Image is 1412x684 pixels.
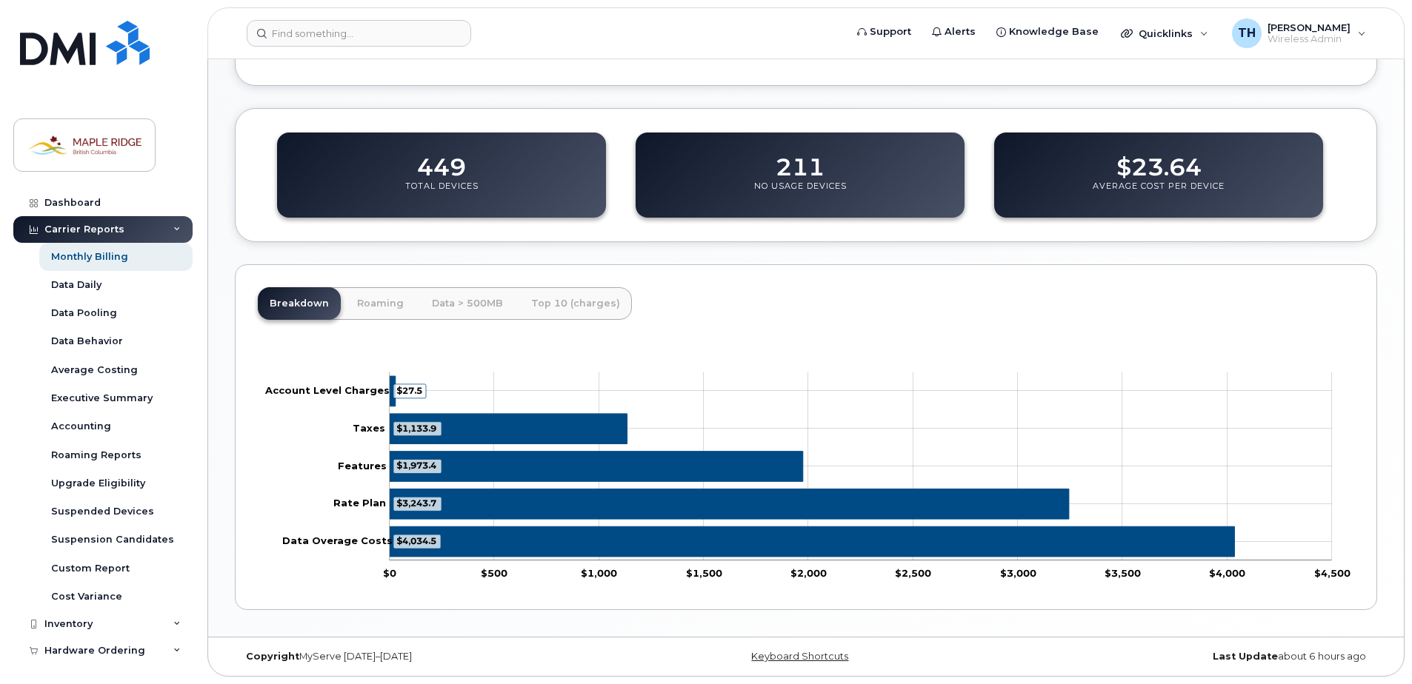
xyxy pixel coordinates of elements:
g: Series [390,376,1234,557]
a: Keyboard Shortcuts [751,651,848,662]
tspan: $3,243.7 [396,497,436,509]
span: Alerts [945,24,976,39]
dd: 449 [417,139,466,181]
dd: $23.64 [1116,139,1202,181]
span: [PERSON_NAME] [1268,21,1351,33]
a: Alerts [922,17,986,47]
tspan: $4,034.5 [396,535,436,546]
span: TH [1238,24,1256,42]
input: Find something... [247,20,471,47]
tspan: $1,133.9 [396,422,436,433]
p: Average Cost Per Device [1093,181,1225,207]
tspan: $2,500 [895,566,931,578]
tspan: $4,000 [1209,566,1245,578]
tspan: $0 [383,566,396,578]
tspan: $3,500 [1105,566,1141,578]
span: Quicklinks [1139,27,1193,39]
p: No Usage Devices [754,181,847,207]
tspan: Features [338,459,387,471]
tspan: $1,000 [581,566,617,578]
tspan: $2,000 [790,566,827,578]
strong: Copyright [246,651,299,662]
a: Data > 500MB [420,287,515,320]
a: Support [847,17,922,47]
dd: 211 [776,139,825,181]
a: Breakdown [258,287,341,320]
div: Quicklinks [1110,19,1219,48]
tspan: Rate Plan [333,497,386,509]
div: about 6 hours ago [996,651,1377,663]
tspan: $1,973.4 [396,460,436,471]
tspan: $1,500 [686,566,722,578]
div: Trevor Hansvall [1222,19,1376,48]
span: Knowledge Base [1009,24,1099,39]
span: Wireless Admin [1268,33,1351,45]
g: Chart [264,372,1351,578]
a: Top 10 (charges) [519,287,632,320]
span: Support [870,24,911,39]
tspan: $4,500 [1314,566,1351,578]
a: Knowledge Base [986,17,1109,47]
tspan: Account Level Charges [264,384,390,396]
a: Roaming [345,287,416,320]
tspan: $27.5 [396,384,422,395]
tspan: Data Overage Costs [282,534,393,546]
strong: Last Update [1213,651,1278,662]
tspan: $3,000 [1000,566,1036,578]
p: Total Devices [405,181,479,207]
tspan: $500 [481,566,507,578]
tspan: Taxes [353,421,385,433]
div: MyServe [DATE]–[DATE] [235,651,616,663]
